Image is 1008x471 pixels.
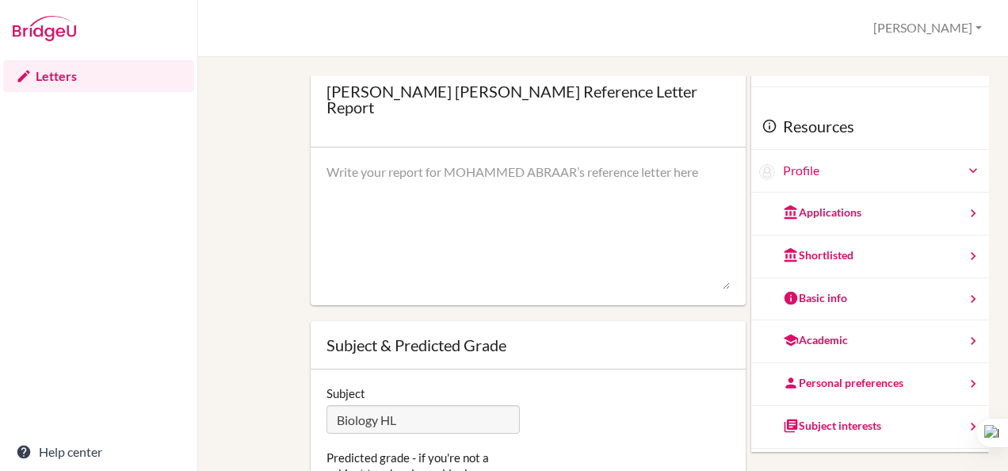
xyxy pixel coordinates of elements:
[783,290,847,306] div: Basic info
[751,235,989,278] a: Shortlisted
[783,162,981,180] a: Profile
[783,375,903,391] div: Personal preferences
[3,60,194,92] a: Letters
[3,436,194,468] a: Help center
[326,83,730,115] div: [PERSON_NAME] [PERSON_NAME] Reference Letter Report
[751,363,989,406] a: Personal preferences
[783,332,848,348] div: Academic
[13,16,76,41] img: Bridge-U
[783,205,861,220] div: Applications
[783,418,881,434] div: Subject interests
[751,193,989,235] a: Applications
[326,337,730,353] div: Subject & Predicted Grade
[759,164,775,180] img: MOHAMMED ABRAAR SHANAWAZ
[783,247,853,263] div: Shortlisted
[751,103,989,151] div: Resources
[751,406,989,449] a: Subject interests
[751,320,989,363] a: Academic
[326,385,365,401] label: Subject
[751,278,989,321] a: Basic info
[866,13,989,43] button: [PERSON_NAME]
